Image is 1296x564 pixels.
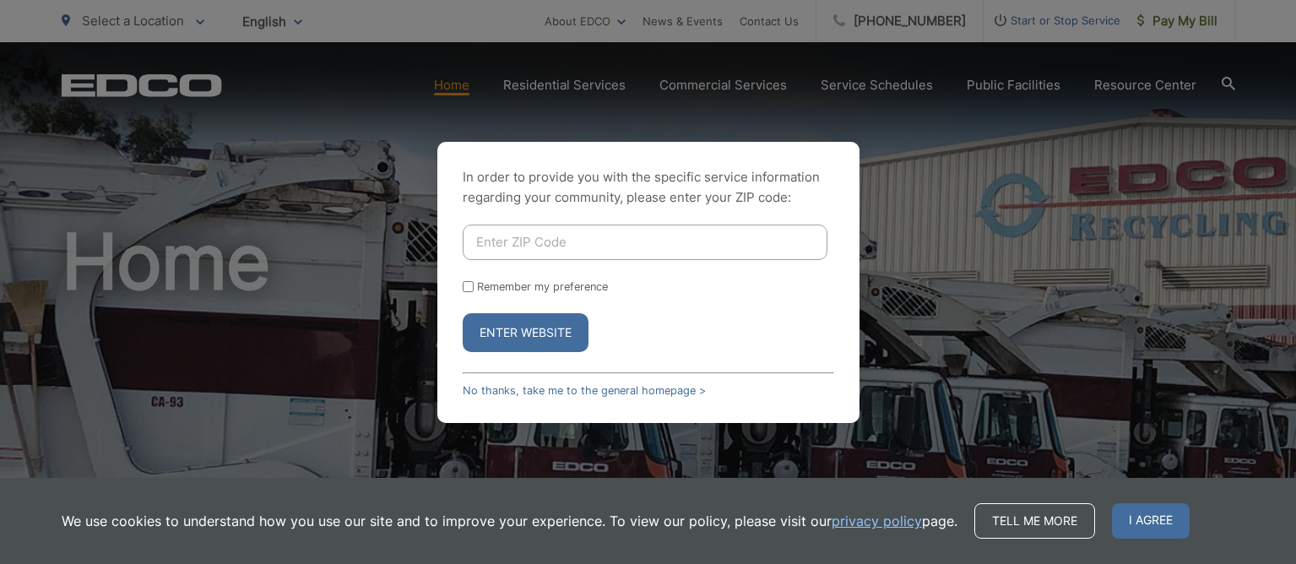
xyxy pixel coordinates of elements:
input: Enter ZIP Code [463,225,827,260]
span: I agree [1112,503,1190,539]
p: In order to provide you with the specific service information regarding your community, please en... [463,167,834,208]
a: No thanks, take me to the general homepage > [463,384,706,397]
a: privacy policy [832,511,922,531]
p: We use cookies to understand how you use our site and to improve your experience. To view our pol... [62,511,957,531]
button: Enter Website [463,313,588,352]
label: Remember my preference [477,280,608,293]
a: Tell me more [974,503,1095,539]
